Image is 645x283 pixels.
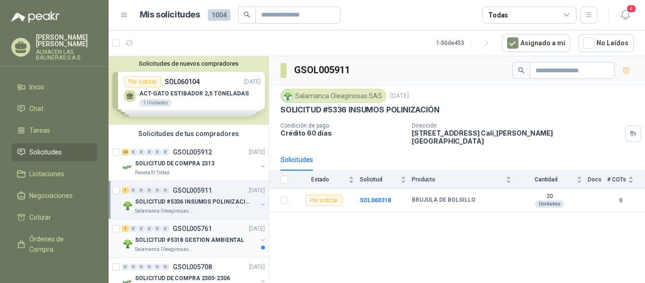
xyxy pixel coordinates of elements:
img: Company Logo [122,162,133,173]
p: [DATE] [249,224,265,233]
p: Crédito 60 días [280,129,404,137]
a: Inicio [11,78,97,96]
div: 0 [154,187,161,194]
span: Licitaciones [29,169,64,179]
p: [STREET_ADDRESS] Cali , [PERSON_NAME][GEOGRAPHIC_DATA] [412,129,621,145]
div: Solicitudes de nuevos compradoresPor cotizarSOL060104[DATE] ACT-GATO ESTIBADOR 2,5 TONELADAS1 Uni... [109,56,269,125]
span: Chat [29,103,43,114]
div: 0 [146,225,153,232]
div: 0 [130,187,137,194]
a: 1 0 0 0 0 0 GSOL005911[DATE] Company LogoSOLICITUD #5336 INSUMOS POLINIZACIÓNSalamanca Oleaginosa... [122,185,267,215]
h1: Mis solicitudes [140,8,200,22]
div: 0 [146,264,153,270]
p: SOLICITUD #5318 GESTION AMBIENTAL [135,236,244,245]
p: [DATE] [249,263,265,272]
div: 0 [130,225,137,232]
div: 0 [162,264,169,270]
div: 0 [154,264,161,270]
div: Todas [488,10,508,20]
button: 4 [617,7,634,24]
div: 0 [138,264,145,270]
span: Inicio [29,82,44,92]
th: Docs [588,171,607,189]
p: SOLICITUD DE COMPRA 2305-2306 [135,274,230,283]
button: Solicitudes de nuevos compradores [112,60,265,67]
span: search [244,11,250,18]
div: 0 [162,225,169,232]
span: Negociaciones [29,190,73,201]
a: Chat [11,100,97,118]
p: ALMACEN LAS BALINERAS S.A.S [36,49,97,60]
b: BRUJULA DE BOLSILLO [412,197,475,204]
span: Órdenes de Compra [29,234,88,255]
p: SOLICITUD DE COMPRA 2313 [135,159,214,168]
h3: GSOL005911 [294,63,351,77]
button: No Leídos [578,34,634,52]
div: 0 [130,149,137,155]
p: GSOL005708 [173,264,212,270]
div: 0 [138,225,145,232]
span: Estado [294,176,347,183]
div: Por cotizar [306,195,342,206]
span: Cantidad [517,176,575,183]
div: 0 [162,149,169,155]
div: 0 [154,225,161,232]
a: Solicitudes [11,143,97,161]
div: 1 [122,187,129,194]
div: 1 - 50 de 453 [436,35,494,51]
a: SOL060318 [360,197,391,204]
a: Licitaciones [11,165,97,183]
div: 0 [146,187,153,194]
p: SOLICITUD #5336 INSUMOS POLINIZACIÓN [280,105,440,115]
span: search [518,67,525,74]
img: Company Logo [122,200,133,211]
div: 0 [162,187,169,194]
div: Solicitudes de tus compradores [109,125,269,143]
div: 0 [122,264,129,270]
th: Solicitud [360,171,412,189]
th: # COTs [607,171,645,189]
a: 20 0 0 0 0 0 GSOL005912[DATE] Company LogoSOLICITUD DE COMPRA 2313Panela El Trébol [122,146,267,177]
th: Cantidad [517,171,588,189]
div: Unidades [535,200,564,208]
p: Condición de pago [280,122,404,129]
div: Salamanca Oleaginosas SAS [280,89,386,103]
span: 4 [626,4,637,13]
p: [PERSON_NAME] [PERSON_NAME] [36,34,97,47]
a: Tareas [11,121,97,139]
img: Company Logo [282,91,293,101]
p: Panela El Trébol [135,169,170,177]
a: Cotizar [11,208,97,226]
p: GSOL005761 [173,225,212,232]
p: GSOL005911 [173,187,212,194]
p: [DATE] [390,92,409,101]
span: 1004 [208,9,230,21]
p: Salamanca Oleaginosas SAS [135,246,195,253]
b: 20 [517,193,582,200]
span: Solicitud [360,176,399,183]
th: Producto [412,171,517,189]
p: GSOL005912 [173,149,212,155]
b: 0 [607,196,634,205]
span: Producto [412,176,504,183]
p: SOLICITUD #5336 INSUMOS POLINIZACIÓN [135,197,253,206]
span: # COTs [607,176,626,183]
img: Logo peakr [11,11,59,23]
div: 0 [138,187,145,194]
img: Company Logo [122,238,133,249]
div: 0 [130,264,137,270]
div: 0 [146,149,153,155]
th: Estado [294,171,360,189]
div: Solicitudes [280,154,313,165]
span: Solicitudes [29,147,62,157]
div: 0 [138,149,145,155]
a: 1 0 0 0 0 0 GSOL005761[DATE] Company LogoSOLICITUD #5318 GESTION AMBIENTALSalamanca Oleaginosas SAS [122,223,267,253]
a: Órdenes de Compra [11,230,97,258]
p: [DATE] [249,148,265,157]
div: 1 [122,225,129,232]
p: Salamanca Oleaginosas SAS [135,207,195,215]
a: Negociaciones [11,187,97,205]
div: 20 [122,149,129,155]
p: [DATE] [249,186,265,195]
